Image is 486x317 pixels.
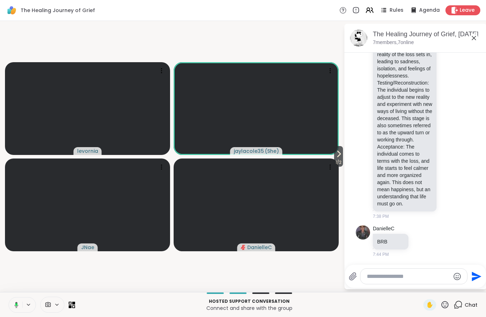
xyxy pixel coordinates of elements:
[334,158,343,167] span: 1 / 2
[373,213,389,220] span: 7:38 PM
[79,298,419,305] p: Hosted support conversation
[465,301,477,308] span: Chat
[453,272,461,281] button: Emoji picker
[21,7,95,14] span: The Healing Journey of Grief
[265,147,279,155] span: ( She )
[460,7,475,14] span: Leave
[373,225,395,232] a: DanielleC
[356,225,370,240] img: https://sharewell-space-live.sfo3.digitaloceanspaces.com/user-generated/39519bc4-969f-4ee3-9f45-4...
[247,244,272,251] span: DanielleC
[373,30,481,39] div: The Healing Journey of Grief, [DATE]
[81,244,94,251] span: JNae
[77,147,98,155] span: levornia
[419,7,440,14] span: Agenda
[467,268,484,284] button: Send
[426,301,433,309] span: ✋
[373,39,414,46] p: 7 members, 7 online
[373,251,389,258] span: 7:44 PM
[241,245,246,250] span: audio-muted
[6,4,18,16] img: ShareWell Logomark
[79,305,419,312] p: Connect and share with the group
[350,29,367,47] img: The Healing Journey of Grief, Oct 13
[367,273,450,280] textarea: Type your message
[234,147,264,155] span: jaylacole35
[377,238,404,245] p: BRB
[390,7,403,14] span: Rules
[334,146,343,167] button: 1/2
